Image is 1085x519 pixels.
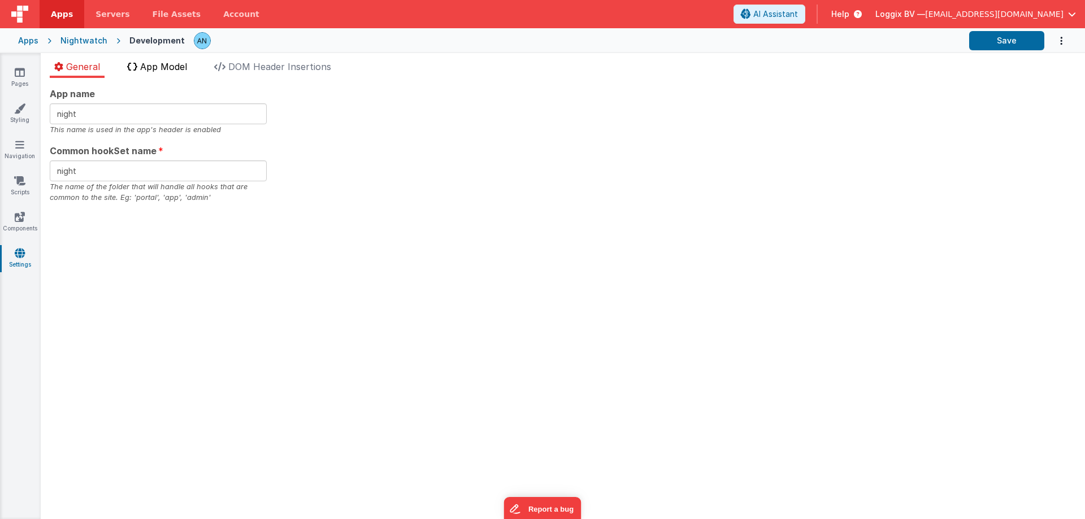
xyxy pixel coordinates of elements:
span: App name [50,87,95,101]
div: Apps [18,35,38,46]
span: Apps [51,8,73,20]
span: AI Assistant [753,8,798,20]
span: Help [831,8,849,20]
span: File Assets [153,8,201,20]
span: General [66,61,100,72]
button: Save [969,31,1044,50]
span: Loggix BV — [875,8,925,20]
button: AI Assistant [734,5,805,24]
div: The name of the folder that will handle all hooks that are common to the site. Eg: 'portal', 'app... [50,181,267,203]
span: DOM Header Insertions [228,61,331,72]
div: Development [129,35,185,46]
button: Options [1044,29,1067,53]
span: Servers [96,8,129,20]
img: f1d78738b441ccf0e1fcb79415a71bae [194,33,210,49]
span: App Model [140,61,187,72]
span: Common hookSet name [50,144,157,158]
span: [EMAIL_ADDRESS][DOMAIN_NAME] [925,8,1064,20]
button: Loggix BV — [EMAIL_ADDRESS][DOMAIN_NAME] [875,8,1076,20]
div: This name is used in the app's header is enabled [50,124,267,135]
div: Nightwatch [60,35,107,46]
